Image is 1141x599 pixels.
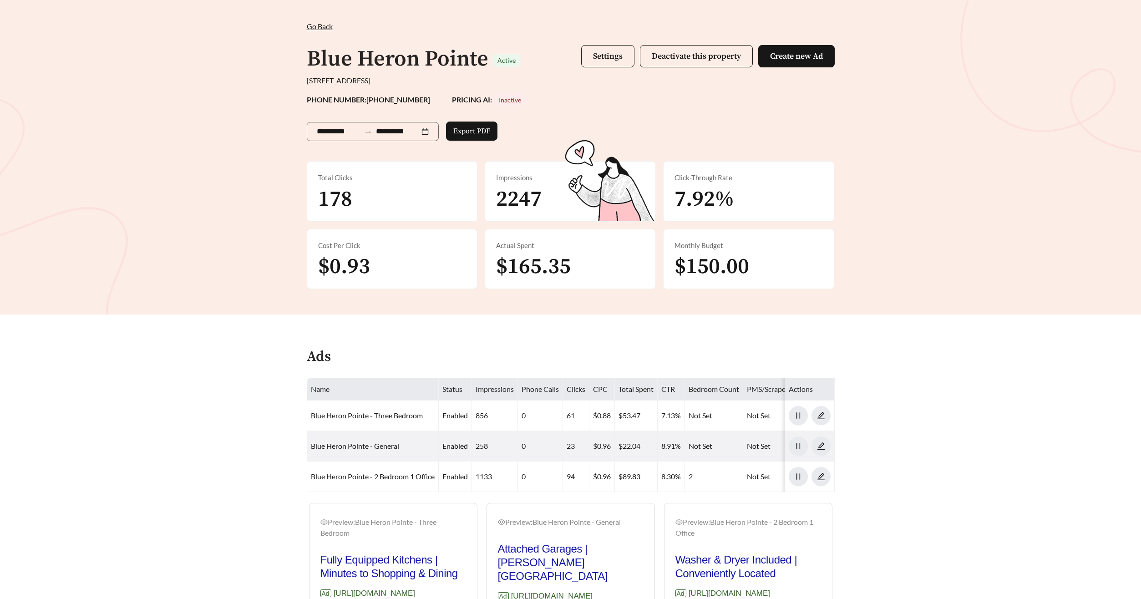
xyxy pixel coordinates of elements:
[685,462,743,492] td: 2
[307,349,331,365] h4: Ads
[364,128,372,136] span: swap-right
[615,378,658,401] th: Total Spent
[615,401,658,431] td: $53.47
[811,472,831,481] a: edit
[789,442,807,450] span: pause
[652,51,741,61] span: Deactivate this property
[770,51,823,61] span: Create new Ad
[685,378,743,401] th: Bedroom Count
[789,406,808,425] button: pause
[307,22,333,30] span: Go Back
[812,472,830,481] span: edit
[640,45,753,67] button: Deactivate this property
[563,378,589,401] th: Clicks
[675,553,821,580] h2: Washer & Dryer Included | Conveniently Located
[472,401,518,431] td: 856
[563,462,589,492] td: 94
[581,45,634,67] button: Settings
[658,462,685,492] td: 8.30%
[320,589,331,597] span: Ad
[518,462,563,492] td: 0
[307,95,430,104] strong: PHONE NUMBER: [PHONE_NUMBER]
[785,378,835,401] th: Actions
[318,253,370,280] span: $0.93
[518,401,563,431] td: 0
[320,553,466,580] h2: Fully Equipped Kitchens | Minutes to Shopping & Dining
[658,401,685,431] td: 7.13%
[615,431,658,462] td: $22.04
[311,411,423,420] a: Blue Heron Pointe - Three Bedroom
[675,517,821,538] div: Preview: Blue Heron Pointe - 2 Bedroom 1 Office
[499,96,521,104] span: Inactive
[811,467,831,486] button: edit
[320,517,466,538] div: Preview: Blue Heron Pointe - Three Bedroom
[496,173,644,183] div: Impressions
[364,127,372,136] span: to
[789,472,807,481] span: pause
[472,431,518,462] td: 258
[498,517,644,528] div: Preview: Blue Heron Pointe - General
[518,378,563,401] th: Phone Calls
[498,542,644,583] h2: Attached Garages | [PERSON_NAME][GEOGRAPHIC_DATA]
[811,406,831,425] button: edit
[743,378,825,401] th: PMS/Scraper Unit Price
[789,467,808,486] button: pause
[615,462,658,492] td: $89.83
[789,411,807,420] span: pause
[674,253,749,280] span: $150.00
[811,442,831,450] a: edit
[318,186,352,213] span: 178
[675,589,686,597] span: Ad
[743,431,825,462] td: Not Set
[812,411,830,420] span: edit
[496,253,571,280] span: $165.35
[685,431,743,462] td: Not Set
[743,401,825,431] td: Not Set
[743,462,825,492] td: Not Set
[661,385,675,393] span: CTR
[318,173,467,183] div: Total Clicks
[307,75,835,86] div: [STREET_ADDRESS]
[812,442,830,450] span: edit
[446,122,497,141] button: Export PDF
[442,411,468,420] span: enabled
[674,186,734,213] span: 7.92%
[307,46,488,73] h1: Blue Heron Pointe
[442,472,468,481] span: enabled
[675,518,683,526] span: eye
[674,240,823,251] div: Monthly Budget
[674,173,823,183] div: Click-Through Rate
[442,442,468,450] span: enabled
[311,472,435,481] a: Blue Heron Pointe - 2 Bedroom 1 Office
[453,126,490,137] span: Export PDF
[472,462,518,492] td: 1133
[789,437,808,456] button: pause
[563,431,589,462] td: 23
[811,437,831,456] button: edit
[318,240,467,251] div: Cost Per Click
[320,518,328,526] span: eye
[496,186,542,213] span: 2247
[589,401,615,431] td: $0.88
[563,401,589,431] td: 61
[439,378,472,401] th: Status
[589,431,615,462] td: $0.96
[496,240,644,251] div: Actual Spent
[811,411,831,420] a: edit
[452,95,527,104] strong: PRICING AI:
[498,518,505,526] span: eye
[685,401,743,431] td: Not Set
[589,462,615,492] td: $0.96
[593,385,608,393] span: CPC
[518,431,563,462] td: 0
[593,51,623,61] span: Settings
[497,56,516,64] span: Active
[472,378,518,401] th: Impressions
[311,442,399,450] a: Blue Heron Pointe - General
[758,45,835,67] button: Create new Ad
[307,378,439,401] th: Name
[658,431,685,462] td: 8.91%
